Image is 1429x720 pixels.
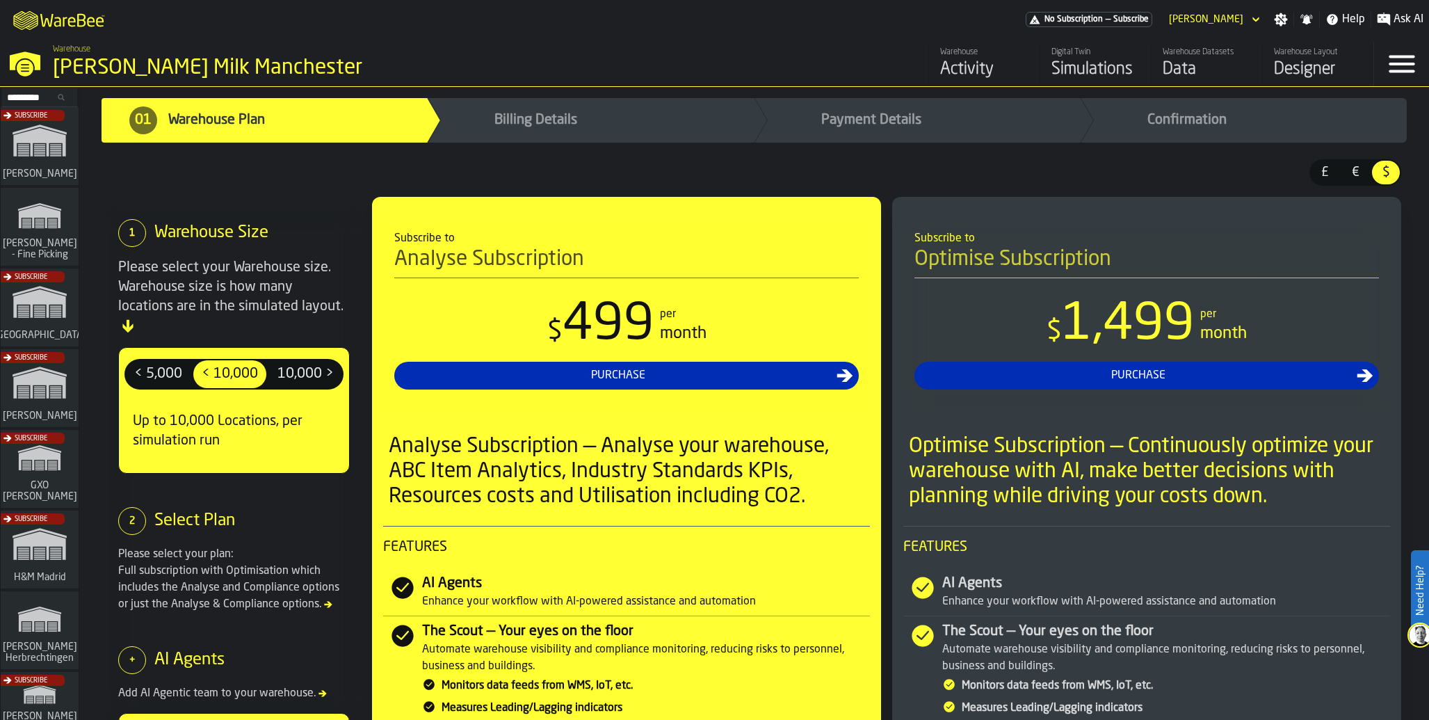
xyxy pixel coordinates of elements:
nav: Progress [79,87,1429,154]
span: < 10,000 [196,363,264,385]
div: The Scout — Your eyes on the floor [422,622,870,641]
a: link-to-/wh/i/0438fb8c-4a97-4a5b-bcc6-2889b6922db0/simulations [1,511,79,591]
a: link-to-/wh/i/b09612b5-e9f1-4a3a-b0a4-784729d61419/data [1151,42,1262,86]
div: thumb [1311,161,1339,184]
div: Enhance your workflow with AI-powered assistance and automation [942,593,1390,610]
div: Please select your plan: Full subscription with Optimisation which includes the Analyse and Compl... [118,546,350,613]
label: button-switch-multi-€ [1340,159,1371,186]
span: Warehouse [53,45,90,54]
div: Select Plan [154,510,235,532]
a: link-to-/wh/i/b09612b5-e9f1-4a3a-b0a4-784729d61419/designer [1262,42,1373,86]
div: thumb [1372,161,1400,184]
div: AI Agents [422,574,870,593]
div: Enhance your workflow with AI-powered assistance and automation [422,593,870,610]
div: Subscribe to [394,230,859,247]
div: Simulations [1051,58,1140,81]
div: month [1200,323,1247,345]
span: £ [1314,163,1336,182]
label: button-toggle-Help [1320,11,1371,28]
div: Subscribe to [914,230,1379,247]
span: Payment Details [821,111,921,130]
span: € [1344,163,1366,182]
span: 01 [135,111,152,130]
span: 10,000 > [272,363,339,385]
a: link-to-/wh/i/f0a6b354-7883-413a-84ff-a65eb9c31f03/simulations [1,591,79,672]
span: Confirmation [1147,111,1227,130]
div: Activity [940,58,1028,81]
div: AI Agents [154,649,225,671]
span: Warehouse Plan [168,111,265,130]
div: Warehouse Layout [1274,47,1362,57]
div: Measures Leading/Lagging indicators [442,700,870,717]
div: Digital Twin [1051,47,1140,57]
div: thumb [193,360,266,388]
h4: Optimise Subscription [914,247,1379,278]
span: — [1106,15,1111,24]
label: button-switch-multi-10,000 > [268,359,344,390]
button: button-Purchase [914,362,1379,390]
div: [PERSON_NAME] Milk Manchester [53,56,428,81]
div: Data [1163,58,1251,81]
div: Menu Subscription [1026,12,1152,27]
div: Warehouse Size [154,222,268,244]
label: button-toggle-Ask AI [1371,11,1429,28]
a: link-to-/wh/i/b09612b5-e9f1-4a3a-b0a4-784729d61419/simulations [1040,42,1151,86]
span: Subscribe [15,435,47,442]
span: Subscribe [15,515,47,523]
div: The Scout — Your eyes on the floor [942,622,1390,641]
div: Warehouse Datasets [1163,47,1251,57]
div: month [660,323,707,345]
span: < 5,000 [129,363,188,385]
div: Purchase [400,367,837,384]
span: Subscribe [15,354,47,362]
span: Subscribe [1113,15,1149,24]
span: Features [903,538,1390,557]
span: Subscribe [15,273,47,281]
label: button-toggle-Notifications [1294,13,1319,26]
label: button-toggle-Settings [1268,13,1293,26]
label: button-switch-multi-< 5,000 [124,359,192,390]
span: Subscribe [15,677,47,685]
span: 1,499 [1062,301,1195,351]
a: link-to-/wh/i/baca6aa3-d1fc-43c0-a604-2a1c9d5db74d/simulations [1,430,79,511]
a: link-to-/wh/i/72fe6713-8242-4c3c-8adf-5d67388ea6d5/simulations [1,107,79,188]
div: Analyse Subscription — Analyse your warehouse, ABC Item Analytics, Industry Standards KPIs, Resou... [389,434,870,509]
div: Measures Leading/Lagging indicators [962,700,1390,717]
a: link-to-/wh/i/48cbecf7-1ea2-4bc9-a439-03d5b66e1a58/simulations [1,188,79,269]
div: Monitors data feeds from WMS, IoT, etc. [962,678,1390,694]
span: 499 [563,301,654,351]
a: link-to-/wh/i/b09612b5-e9f1-4a3a-b0a4-784729d61419/pricing/ [1026,12,1152,27]
a: link-to-/wh/i/b5402f52-ce28-4f27-b3d4-5c6d76174849/simulations [1,269,79,349]
span: 04 [1114,111,1131,130]
div: AI Agents [942,574,1390,593]
div: DropdownMenuValue-Ana Milicic [1169,14,1243,25]
label: Need Help? [1412,552,1428,630]
div: Purchase [920,367,1357,384]
button: button-Purchase [394,362,859,390]
div: 1 [118,219,146,247]
span: Subscribe [15,112,47,120]
div: thumb [1341,161,1369,184]
div: Up to 10,000 Locations, per simulation run [124,401,344,462]
div: Optimise Subscription — Continuously optimize your warehouse with AI, make better decisions with ... [909,434,1390,509]
label: button-switch-multi-£ [1309,159,1340,186]
div: Warehouse [940,47,1028,57]
span: Ask AI [1394,11,1423,28]
div: per [660,306,676,323]
div: Please select your Warehouse size. Warehouse size is how many locations are in the simulated layout. [118,258,350,336]
div: DropdownMenuValue-Ana Milicic [1163,11,1263,28]
div: + [118,646,146,674]
div: per [1200,306,1216,323]
div: Automate warehouse visibility and compliance monitoring, reducing risks to personnel, business an... [422,641,870,675]
span: $ [1047,318,1062,346]
label: button-switch-multi-$ [1371,159,1401,186]
span: Help [1342,11,1365,28]
a: link-to-/wh/i/b09612b5-e9f1-4a3a-b0a4-784729d61419/feed/ [928,42,1040,86]
label: button-switch-multi-< 10,000 [192,359,268,390]
h4: Analyse Subscription [394,247,859,278]
span: $ [547,318,563,346]
div: thumb [126,360,191,388]
div: Designer [1274,58,1362,81]
div: 2 [118,507,146,535]
span: 03 [788,111,805,130]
